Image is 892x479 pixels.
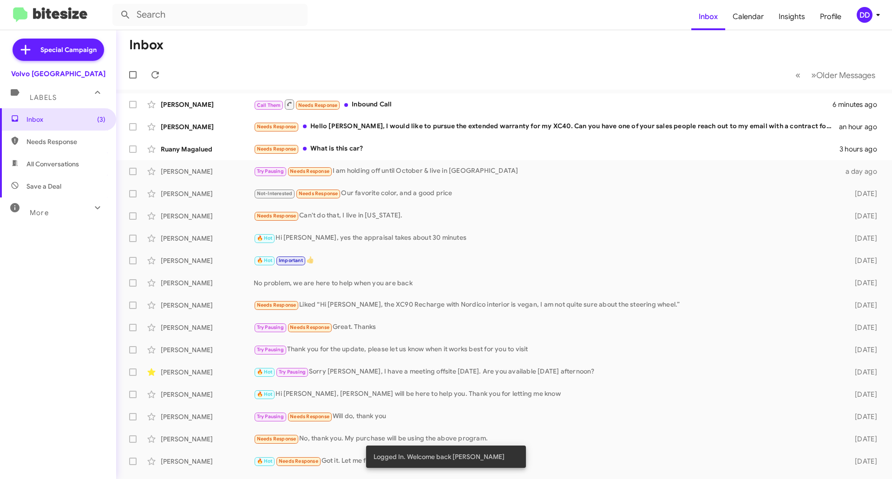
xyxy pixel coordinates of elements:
[161,367,254,377] div: [PERSON_NAME]
[257,146,296,152] span: Needs Response
[257,257,273,263] span: 🔥 Hot
[40,45,97,54] span: Special Campaign
[790,66,881,85] nav: Page navigation example
[161,390,254,399] div: [PERSON_NAME]
[290,324,329,330] span: Needs Response
[279,257,303,263] span: Important
[26,159,79,169] span: All Conversations
[254,144,840,154] div: What is this car?
[811,69,816,81] span: »
[254,255,840,266] div: 👍
[112,4,308,26] input: Search
[161,434,254,444] div: [PERSON_NAME]
[254,344,840,355] div: Thank you for the update, please let us know when it works best for you to visit
[257,190,293,197] span: Not-Interested
[279,369,306,375] span: Try Pausing
[833,100,885,109] div: 6 minutes ago
[279,458,318,464] span: Needs Response
[257,458,273,464] span: 🔥 Hot
[374,452,505,461] span: Logged In. Welcome back [PERSON_NAME]
[97,115,105,124] span: (3)
[840,189,885,198] div: [DATE]
[691,3,725,30] a: Inbox
[257,324,284,330] span: Try Pausing
[790,66,806,85] button: Previous
[161,167,254,176] div: [PERSON_NAME]
[161,234,254,243] div: [PERSON_NAME]
[257,168,284,174] span: Try Pausing
[161,100,254,109] div: [PERSON_NAME]
[840,167,885,176] div: a day ago
[290,168,329,174] span: Needs Response
[254,389,840,400] div: Hi [PERSON_NAME], [PERSON_NAME] will be here to help you. Thank you for letting me know
[840,211,885,221] div: [DATE]
[257,302,296,308] span: Needs Response
[840,301,885,310] div: [DATE]
[840,434,885,444] div: [DATE]
[254,322,840,333] div: Great. Thanks
[161,345,254,354] div: [PERSON_NAME]
[254,300,840,310] div: Liked “Hi [PERSON_NAME], the XC90 Recharge with Nordico interior is vegan, I am not quite sure ab...
[771,3,813,30] a: Insights
[129,38,164,52] h1: Inbox
[254,456,840,466] div: Got it. Let me figure out a plan.
[161,211,254,221] div: [PERSON_NAME]
[840,256,885,265] div: [DATE]
[298,102,338,108] span: Needs Response
[254,98,833,110] div: Inbound Call
[13,39,104,61] a: Special Campaign
[161,323,254,332] div: [PERSON_NAME]
[840,457,885,466] div: [DATE]
[840,323,885,332] div: [DATE]
[30,209,49,217] span: More
[161,189,254,198] div: [PERSON_NAME]
[257,124,296,130] span: Needs Response
[26,182,61,191] span: Save a Deal
[813,3,849,30] a: Profile
[30,93,57,102] span: Labels
[806,66,881,85] button: Next
[840,390,885,399] div: [DATE]
[840,412,885,421] div: [DATE]
[254,233,840,243] div: Hi [PERSON_NAME], yes the appraisal takes about 30 minutes
[254,411,840,422] div: Will do, thank you
[290,413,329,420] span: Needs Response
[161,301,254,310] div: [PERSON_NAME]
[26,115,105,124] span: Inbox
[839,122,885,131] div: an hour ago
[257,436,296,442] span: Needs Response
[161,457,254,466] div: [PERSON_NAME]
[257,391,273,397] span: 🔥 Hot
[254,188,840,199] div: Our favorite color, and a good price
[840,278,885,288] div: [DATE]
[161,144,254,154] div: Ruany Magalued
[161,256,254,265] div: [PERSON_NAME]
[840,234,885,243] div: [DATE]
[254,121,839,132] div: Hello [PERSON_NAME], I would like to pursue the extended warranty for my XC40. Can you have one o...
[257,413,284,420] span: Try Pausing
[254,210,840,221] div: Can't do that, I live in [US_STATE].
[257,213,296,219] span: Needs Response
[849,7,882,23] button: DD
[161,122,254,131] div: [PERSON_NAME]
[161,278,254,288] div: [PERSON_NAME]
[795,69,800,81] span: «
[257,347,284,353] span: Try Pausing
[725,3,771,30] a: Calendar
[257,369,273,375] span: 🔥 Hot
[816,70,875,80] span: Older Messages
[254,367,840,377] div: Sorry [PERSON_NAME], I have a meeting offsite [DATE]. Are you available [DATE] afternoon?
[254,433,840,444] div: No, thank you. My purchase will be using the above program.
[254,278,840,288] div: No problem, we are here to help when you are back
[11,69,105,79] div: Volvo [GEOGRAPHIC_DATA]
[840,144,885,154] div: 3 hours ago
[257,235,273,241] span: 🔥 Hot
[857,7,872,23] div: DD
[840,345,885,354] div: [DATE]
[161,412,254,421] div: [PERSON_NAME]
[257,102,281,108] span: Call Them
